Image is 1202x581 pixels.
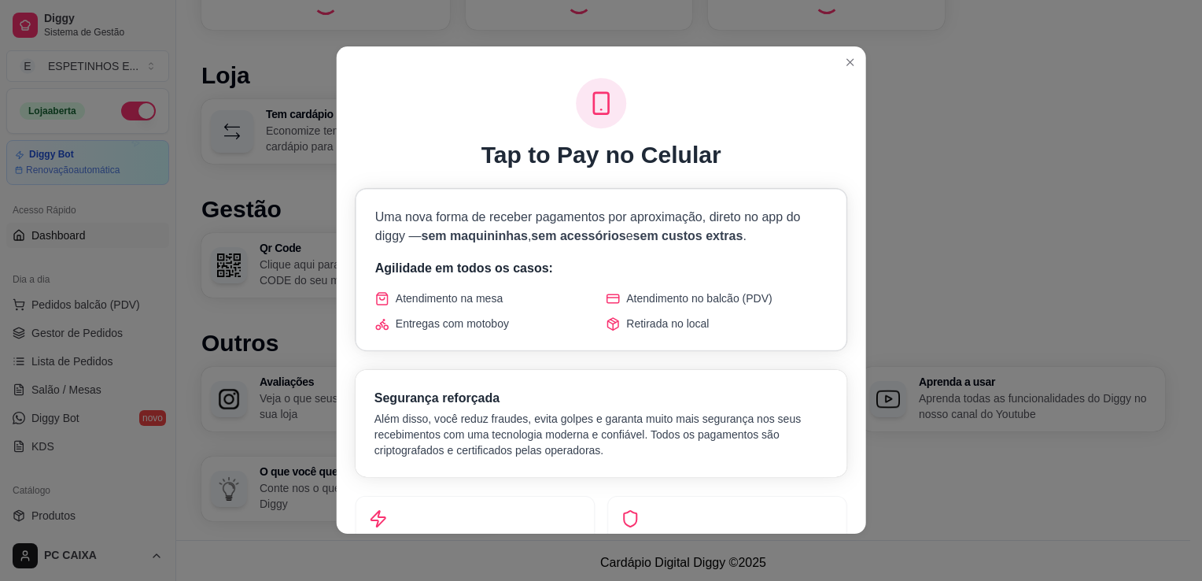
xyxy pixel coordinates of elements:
span: Retirada no local [626,316,709,331]
span: sem maquininhas [421,230,527,243]
span: Atendimento na mesa [396,290,503,306]
h1: Tap to Pay no Celular [481,142,721,170]
p: Além disso, você reduz fraudes, evita golpes e garanta muito mais segurança nos seus recebimentos... [374,411,828,458]
button: Close [837,50,862,76]
span: Atendimento no balcão (PDV) [626,290,772,306]
p: Uma nova forma de receber pagamentos por aproximação, direto no app do diggy — , e . [375,209,828,246]
span: sem acessórios [531,230,625,243]
span: sem custos extras [632,230,743,243]
span: Entregas com motoboy [396,316,509,331]
h3: Segurança reforçada [374,389,828,408]
p: Agilidade em todos os casos: [375,259,828,278]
